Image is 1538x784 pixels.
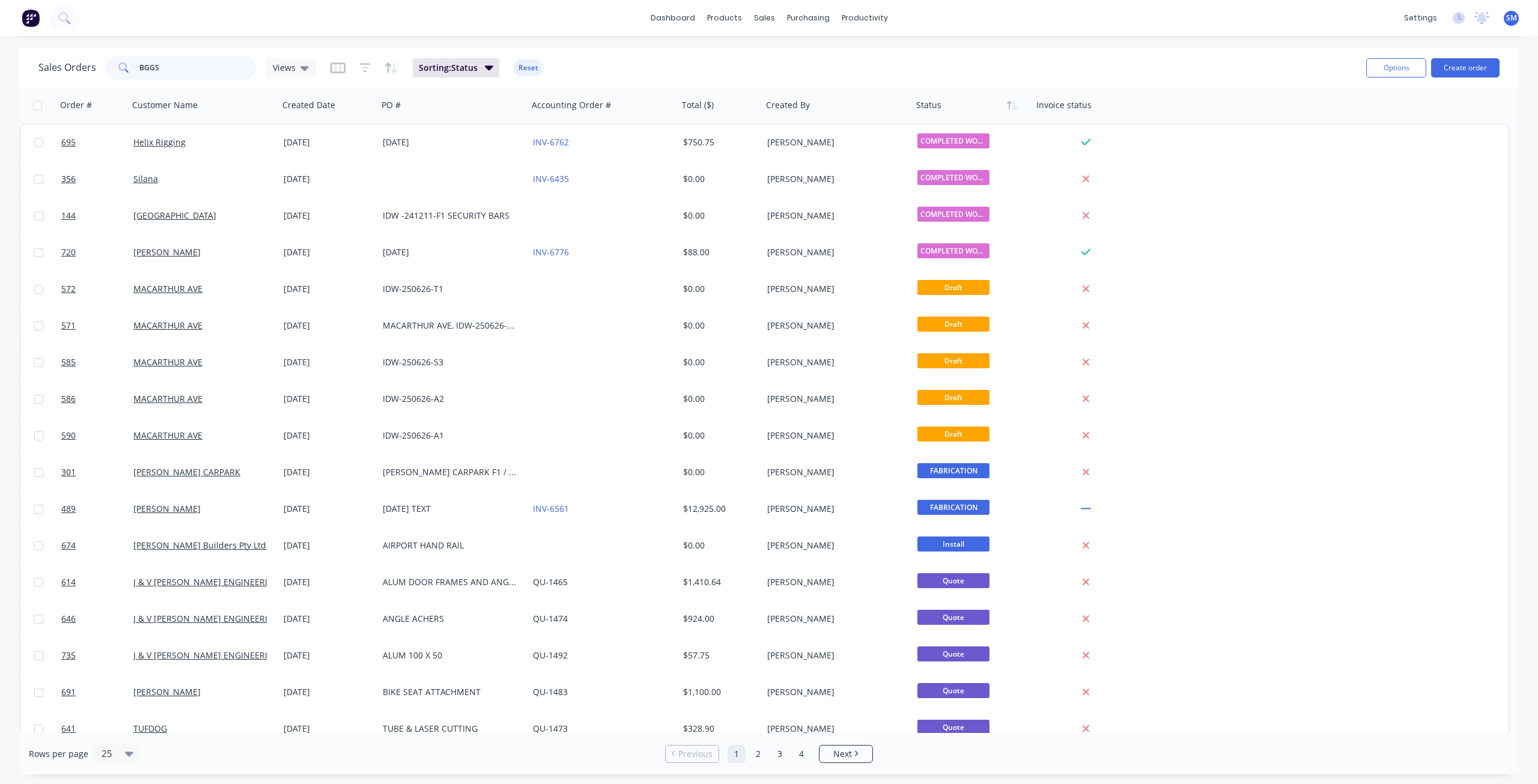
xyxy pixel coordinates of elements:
div: $328.90 [683,723,754,735]
div: sales [748,9,781,27]
div: $0.00 [683,430,754,442]
div: Customer Name [132,99,198,111]
div: [PERSON_NAME] [767,283,901,295]
div: [PERSON_NAME] [767,466,901,478]
a: INV-6435 [533,173,569,184]
div: ALUM 100 X 50 [383,649,516,661]
span: 144 [61,210,76,222]
span: Views [273,61,296,74]
a: QU-1465 [533,576,568,588]
button: Sorting:Status [413,58,499,77]
span: 720 [61,246,76,258]
div: IDW-250626-A2 [383,393,516,405]
div: Status [916,99,941,111]
a: Helix Rigging [133,136,186,148]
span: 572 [61,283,76,295]
a: [PERSON_NAME] [133,503,201,514]
span: 674 [61,539,76,552]
div: $0.00 [683,173,754,185]
div: [DATE] [284,393,373,405]
div: [PERSON_NAME] [767,613,901,625]
a: Silana [133,173,158,184]
div: [PERSON_NAME] [767,649,901,661]
a: 735 [61,637,133,673]
div: [DATE] [284,210,373,222]
div: [DATE] [284,173,373,185]
span: 571 [61,320,76,332]
div: [DATE] [383,136,516,148]
a: QU-1473 [533,723,568,734]
div: $924.00 [683,613,754,625]
a: QU-1492 [533,649,568,661]
span: 586 [61,393,76,405]
a: 571 [61,308,133,344]
div: $0.00 [683,320,754,332]
a: MACARTHUR AVE [133,356,202,368]
div: [PERSON_NAME] [767,393,901,405]
button: Reset [514,59,543,76]
div: $0.00 [683,283,754,295]
a: Page 4 [792,745,810,763]
div: settings [1398,9,1443,27]
div: BIKE SEAT ATTACHMENT [383,686,516,698]
div: [DATE] [383,246,516,258]
a: 590 [61,418,133,454]
div: [PERSON_NAME] [767,539,901,552]
span: Quote [917,646,989,661]
div: [DATE] [284,503,373,515]
div: [PERSON_NAME] [767,246,901,258]
a: Page 3 [771,745,789,763]
span: 614 [61,576,76,588]
a: TUFDOG [133,723,167,734]
a: MACARTHUR AVE [133,283,202,294]
div: PO # [381,99,401,111]
div: $1,100.00 [683,686,754,698]
div: $750.75 [683,136,754,148]
input: Search... [139,56,257,80]
div: IDW-250626-A1 [383,430,516,442]
a: MACARTHUR AVE [133,430,202,441]
div: IDW-250626-T1 [383,283,516,295]
div: IDW -241211-F1 SECURITY BARS [383,210,516,222]
div: Total ($) [682,99,714,111]
span: COMPLETED WORKS [917,243,989,258]
div: AIRPORT HAND RAIL [383,539,516,552]
h1: Sales Orders [38,62,96,73]
div: $0.00 [683,393,754,405]
div: [PERSON_NAME] [767,356,901,368]
div: [DATE] [284,649,373,661]
div: [DATE] [284,466,373,478]
div: productivity [836,9,894,27]
span: 735 [61,649,76,661]
div: [PERSON_NAME] [767,430,901,442]
a: 572 [61,271,133,307]
span: Quote [917,720,989,735]
span: Previous [678,748,713,760]
div: [DATE] [284,136,373,148]
a: Page 2 [749,745,767,763]
a: 356 [61,161,133,197]
button: Options [1366,58,1426,77]
span: Draft [917,427,989,442]
span: Quote [917,683,989,698]
div: [PERSON_NAME] [767,503,901,515]
div: [DATE] [284,246,373,258]
a: [GEOGRAPHIC_DATA] [133,210,216,221]
div: products [701,9,748,27]
div: $0.00 [683,210,754,222]
span: 356 [61,173,76,185]
a: MACARTHUR AVE [133,393,202,404]
a: dashboard [645,9,701,27]
a: MACARTHUR AVE [133,320,202,331]
div: IDW-250626-S3 [383,356,516,368]
div: [DATE] TEXT [383,503,516,515]
span: Next [833,748,852,760]
a: Page 1 is your current page [728,745,746,763]
span: COMPLETED WORKS [917,170,989,185]
a: 586 [61,381,133,417]
span: 585 [61,356,76,368]
div: purchasing [781,9,836,27]
div: [DATE] [284,356,373,368]
a: J & V [PERSON_NAME] ENGINEERING [133,576,280,588]
span: FABRICATION [917,463,989,478]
